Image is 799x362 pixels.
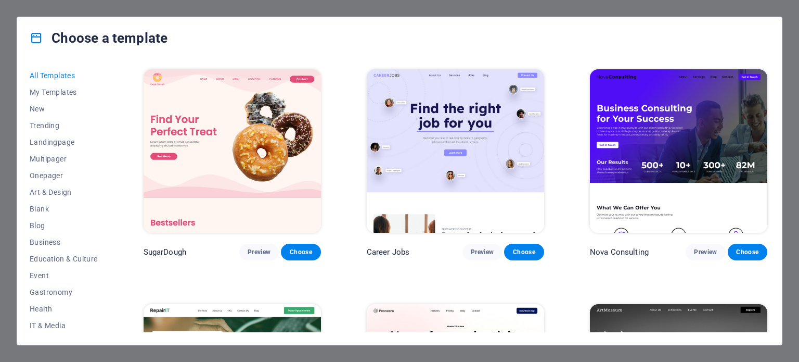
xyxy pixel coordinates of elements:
[30,84,98,101] button: My Templates
[462,244,502,260] button: Preview
[30,251,98,267] button: Education & Culture
[590,247,649,257] p: Nova Consulting
[281,244,320,260] button: Choose
[30,121,98,130] span: Trending
[30,71,98,80] span: All Templates
[30,88,98,96] span: My Templates
[30,117,98,134] button: Trending
[30,184,98,201] button: Art & Design
[30,238,98,246] span: Business
[30,188,98,196] span: Art & Design
[30,305,98,313] span: Health
[30,105,98,113] span: New
[694,248,717,256] span: Preview
[30,134,98,151] button: Landingpage
[30,317,98,334] button: IT & Media
[30,151,98,167] button: Multipager
[30,267,98,284] button: Event
[30,67,98,84] button: All Templates
[30,321,98,330] span: IT & Media
[471,248,494,256] span: Preview
[30,138,98,146] span: Landingpage
[504,244,544,260] button: Choose
[367,69,544,233] img: Career Jobs
[30,234,98,251] button: Business
[30,205,98,213] span: Blank
[30,201,98,217] button: Blank
[30,221,98,230] span: Blog
[30,217,98,234] button: Blog
[30,30,167,46] h4: Choose a template
[736,248,759,256] span: Choose
[512,248,535,256] span: Choose
[248,248,270,256] span: Preview
[239,244,279,260] button: Preview
[289,248,312,256] span: Choose
[30,101,98,117] button: New
[30,167,98,184] button: Onepager
[30,155,98,163] span: Multipager
[30,271,98,280] span: Event
[30,288,98,296] span: Gastronomy
[367,247,410,257] p: Career Jobs
[30,255,98,263] span: Education & Culture
[30,284,98,301] button: Gastronomy
[686,244,725,260] button: Preview
[144,247,186,257] p: SugarDough
[30,301,98,317] button: Health
[590,69,767,233] img: Nova Consulting
[144,69,321,233] img: SugarDough
[30,171,98,180] span: Onepager
[728,244,767,260] button: Choose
